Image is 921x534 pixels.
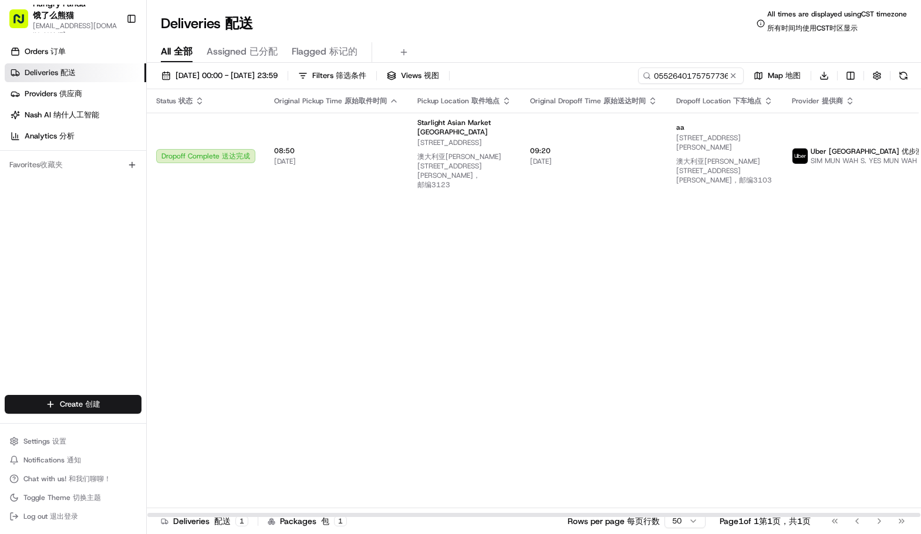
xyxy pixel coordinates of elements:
[67,455,81,465] span: 通知
[417,152,501,190] span: 澳大利亚[PERSON_NAME][STREET_ADDRESS][PERSON_NAME]，邮编3123
[33,21,117,40] button: [EMAIL_ADDRESS][DOMAIN_NAME]
[25,110,99,120] span: Nash AI
[50,512,78,521] span: 退出登录
[417,118,511,137] span: Starlight Asian Market
[25,131,75,141] span: Analytics
[5,106,146,124] a: Nash AI 纳什人工智能
[792,96,843,106] span: Provider
[5,395,141,414] button: Create 创建
[161,14,253,33] h1: Deliveries
[785,70,801,80] span: 地图
[530,146,657,156] span: 09:20
[52,437,66,446] span: 设置
[69,474,111,484] span: 和我们聊聊！
[274,157,399,166] span: [DATE]
[345,96,387,106] span: 原始取件时间
[274,146,399,156] span: 08:50
[767,9,907,38] span: All times are displayed using CST timezone
[5,42,146,61] a: Orders 订单
[334,516,347,526] div: 1
[59,131,75,141] span: 分析
[249,45,278,58] span: 已分配
[530,157,657,166] span: [DATE]
[5,508,141,525] button: Log out 退出登录
[748,67,806,84] button: Map 地图
[176,70,278,81] span: [DATE] 00:00 - [DATE] 23:59
[225,14,253,33] span: 配送
[85,399,100,409] span: 创建
[156,67,283,84] button: [DATE] 00:00 - [DATE] 23:59
[321,516,329,526] span: 包
[312,70,366,81] span: Filters
[25,46,66,57] span: Orders
[292,45,357,59] span: Flagged
[5,5,122,33] button: Hungry Panda 饿了么熊猫[EMAIL_ADDRESS][DOMAIN_NAME]
[5,63,146,82] a: Deliveries 配送
[733,96,761,106] span: 下车地点
[822,96,843,106] span: 提供商
[25,89,82,99] span: Providers
[424,70,439,80] span: 视图
[676,96,761,106] span: Dropoff Location
[207,45,278,59] span: Assigned
[720,515,811,527] div: Page 1 of 1
[471,96,500,106] span: 取件地点
[23,455,81,465] span: Notifications
[161,515,248,527] div: Deliveries
[268,515,347,527] div: Packages
[161,45,193,59] span: All
[5,433,141,449] button: Settings 设置
[603,96,646,106] span: 原始送达时间
[23,474,111,484] span: Chat with us!
[33,10,74,21] span: 饿了么熊猫
[329,45,357,58] span: 标记的
[174,45,193,58] span: 全部
[5,489,141,506] button: Toggle Theme 切换主题
[23,493,101,502] span: Toggle Theme
[5,156,141,174] div: Favorites
[568,515,660,527] p: Rows per page
[178,96,193,106] span: 状态
[60,399,100,410] span: Create
[627,516,660,526] span: 每页行数
[293,67,372,84] button: Filters 筛选条件
[60,67,76,77] span: 配送
[73,493,101,502] span: 切换主题
[53,110,99,120] span: 纳什人工智能
[417,127,488,137] span: [GEOGRAPHIC_DATA]
[768,70,801,81] span: Map
[676,157,772,185] span: 澳大利亚[PERSON_NAME][STREET_ADDRESS][PERSON_NAME]，邮编3103
[59,89,82,99] span: 供应商
[274,96,387,106] span: Original Pickup Time
[767,23,858,33] span: 所有时间均使用CST时区显示
[417,96,500,106] span: Pickup Location
[214,516,231,526] span: 配送
[676,123,684,132] span: aa
[401,70,439,81] span: Views
[23,437,66,446] span: Settings
[156,96,193,106] span: Status
[382,67,444,84] button: Views 视图
[895,67,912,84] button: Refresh
[759,516,811,526] span: 第1页，共1页
[792,148,808,164] img: uber-new-logo.jpeg
[5,452,141,468] button: Notifications 通知
[235,516,248,526] div: 1
[417,138,511,194] span: [STREET_ADDRESS]
[5,127,146,146] a: Analytics 分析
[25,67,76,78] span: Deliveries
[40,160,63,170] span: 收藏夹
[5,471,141,487] button: Chat with us! 和我们聊聊！
[23,512,78,521] span: Log out
[336,70,366,80] span: 筛选条件
[638,67,744,84] input: Type to search
[50,46,66,56] span: 订单
[676,133,773,190] span: [STREET_ADDRESS][PERSON_NAME]
[530,96,646,106] span: Original Dropoff Time
[5,85,146,103] a: Providers 供应商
